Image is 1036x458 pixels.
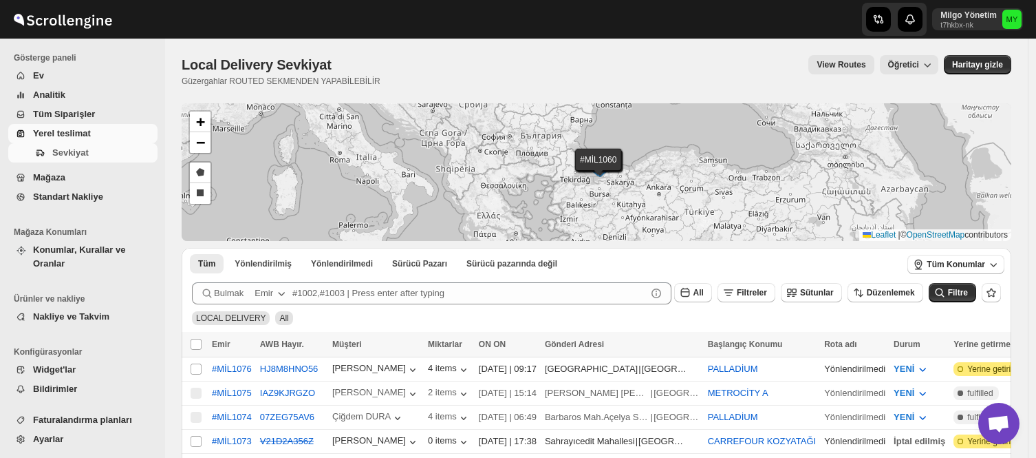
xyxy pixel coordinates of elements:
span: All [279,313,288,323]
div: [PERSON_NAME] [332,387,420,401]
p: t7hkbx-nk [940,21,997,29]
button: Widget'lar [8,360,158,379]
button: Sütunlar [781,283,842,302]
button: #MİL1075 [212,388,252,398]
span: Düzenlemek [867,288,915,298]
div: İptal edilmiş [894,435,945,448]
span: Filtre [948,288,968,298]
span: Konfigürasyonlar [14,346,158,357]
button: Bildirimler [8,379,158,399]
input: #1002,#1003 | Press enter after typing [292,282,647,304]
span: Tüm [198,258,215,269]
button: All [674,283,712,302]
span: Standart Nakliye [33,191,103,202]
span: fulfilled [967,388,993,399]
span: Sürücü pazarında değil [466,258,557,269]
button: 4 items [428,363,471,377]
span: Yönlendirilmedi [311,258,373,269]
button: Routed [226,254,300,273]
div: 2 items [428,387,471,401]
img: Marker [590,162,610,177]
a: OpenStreetMap [907,230,965,240]
button: METROCİTY A [708,388,768,398]
button: Filtreler [717,283,775,302]
span: Nakliye ve Takvim [33,311,109,322]
div: Emir [255,287,273,300]
span: Haritayı gizle [952,59,1003,70]
img: Marker [587,161,608,176]
div: [DATE] | 06:49 [479,410,537,424]
span: Ürünler ve nakliye [14,293,158,304]
button: Ev [8,66,158,85]
span: fulfilled [967,412,993,423]
span: Gösterge paneli [14,52,158,63]
div: | [545,362,700,376]
text: MY [1006,15,1018,23]
span: Sürücü Pazarı [392,258,447,269]
span: Faturalandırma planları [33,415,132,425]
button: HJ8M8HNO56 [260,364,319,374]
button: Faturalandırma planları [8,410,158,430]
p: Güzergahlar ROUTED SEKMENDEN YAPABİLEBİLİR [182,76,380,87]
button: All [190,254,224,273]
div: #MİL1073 [212,436,252,446]
button: User menu [932,8,1023,30]
button: V21D2A356Z [260,436,314,446]
button: Konumlar, Kurallar ve Oranlar [8,240,158,273]
p: Milgo Yönetim [940,10,997,21]
img: Marker [589,160,609,175]
span: YENİ [894,364,914,374]
button: Öğretici [880,55,938,74]
button: YENİ [885,406,938,428]
span: AWB Hayır. [260,340,304,349]
div: Çiğdem DURA [332,411,404,425]
span: Konumlar, Kurallar ve Oranlar [33,244,125,269]
span: Öğretici [888,60,919,70]
span: Gönderi Adresi [545,340,604,349]
div: Yönlendirilmedi [824,362,885,376]
div: Yönlendirilmedi [824,410,885,424]
div: Barbaros Mah.Açelya Sokağı Ağaoğlu Moontown Sitesi A1-2 Blok D:8 [545,410,650,424]
button: YENİ [885,382,938,404]
button: #MİL1076 [212,364,252,374]
span: Sevkiyat [52,147,89,158]
a: Zoom out [190,132,211,153]
span: Ev [33,70,44,81]
div: © contributors [859,229,1011,241]
button: #MİL1074 [212,412,252,422]
span: Widget'lar [33,364,76,375]
span: All [693,288,704,298]
span: Rota adı [824,340,856,349]
div: Yönlendirilmedi [824,386,885,400]
button: Un-claimable [458,254,565,273]
div: [PERSON_NAME] [332,363,420,377]
button: Tüm Konumlar [907,255,1004,274]
span: Yerine getirme [953,340,1011,349]
span: Başlangıç Konumu [708,340,783,349]
span: − [196,134,205,151]
div: [DATE] | 17:38 [479,435,537,448]
span: Milgo Yönetim [1002,10,1022,29]
div: [GEOGRAPHIC_DATA] [642,362,688,376]
div: Yönlendirilmedi [824,435,885,448]
span: YENİ [894,412,914,422]
a: Draw a rectangle [190,183,211,204]
button: Düzenlemek [848,283,923,302]
span: Miktarlar [428,340,462,349]
button: 0 items [428,435,471,449]
a: Leaflet [863,230,896,240]
div: [PERSON_NAME] [PERSON_NAME] saygun caddesi no 79 ulus [545,386,650,400]
div: [GEOGRAPHIC_DATA] [638,435,684,448]
img: Marker [588,160,609,176]
button: view route [808,55,874,74]
span: YENİ [894,388,914,398]
span: Bulmak [214,287,244,300]
span: Local Delivery Sevkiyat [182,57,332,72]
button: Map action label [944,55,1011,74]
div: [GEOGRAPHIC_DATA] [654,386,700,400]
span: LOCAL DELIVERY [196,313,266,323]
